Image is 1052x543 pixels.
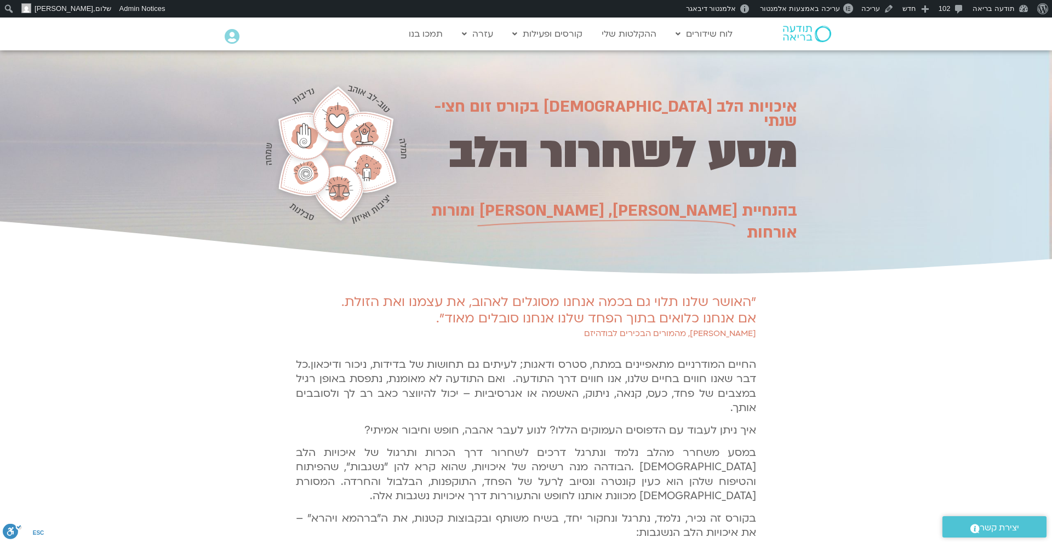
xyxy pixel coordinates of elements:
[760,4,839,13] span: עריכה באמצעות אלמנטור
[35,4,93,13] span: [PERSON_NAME]
[296,423,756,437] p: איך ניתן לעבוד עם הדפוסים העמוקים הללו? לנוע לעבר אהבה, חופש וחיבור אמיתי?
[456,24,499,44] a: עזרה
[296,460,756,503] span: הבודהה מנה רשימה של איכויות, שהוא קרא להן "נשגבות", שהפיתוח והטיפוח שלהן הוא כעין קונטרה ונסיוב ל...
[296,328,756,339] p: [PERSON_NAME], מהמורים הבכירים לבודהיזם
[296,294,756,326] p: "האושר שלנו תלוי גם בכמה אנחנו מסוגלים לאהוב, את עצמנו ואת הזולת. אם אנחנו כלואים בתוך הפחד שלנו ...
[980,521,1019,535] span: יצירת קשר
[431,200,797,243] span: ומורות אורחות
[742,200,797,221] span: בהנחיית
[783,26,831,42] img: תודעה בריאה
[596,24,662,44] a: ההקלטות שלי
[403,24,448,44] a: תמכו בנו
[296,357,756,415] span: כל דבר שאנו חווים בחיים שלנו, אנו חווים דרך התודעה. ואם התודעה לא מאומנת, נתפסת באופן רגיל במצבים...
[418,133,797,174] h1: מסע לשחרור הלב
[296,357,756,415] p: החיים המודרניים מתאפיינים במתח, סטרס ודאגות; לעיתים גם תחושות של בדידות, ניכור ודיכאון.
[507,24,588,44] a: קורסים ופעילות
[296,446,756,504] p: במסע משחרר מהלב נלמד ונתרגל דרכים לשחרור דרך הכרות ותרגול של איכויות הלב [DEMOGRAPHIC_DATA] .
[670,24,738,44] a: לוח שידורים
[418,100,797,129] h1: איכויות הלב [DEMOGRAPHIC_DATA] בקורס זום חצי- שנתי
[296,511,756,540] p: בקורס זה נכיר, נלמד, נתרגל ונחקור יחד, בשיח משותף ובקבוצות קטנות, את ה"ברהמא ויהרא" – את איכויות ...
[942,516,1047,538] a: יצירת קשר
